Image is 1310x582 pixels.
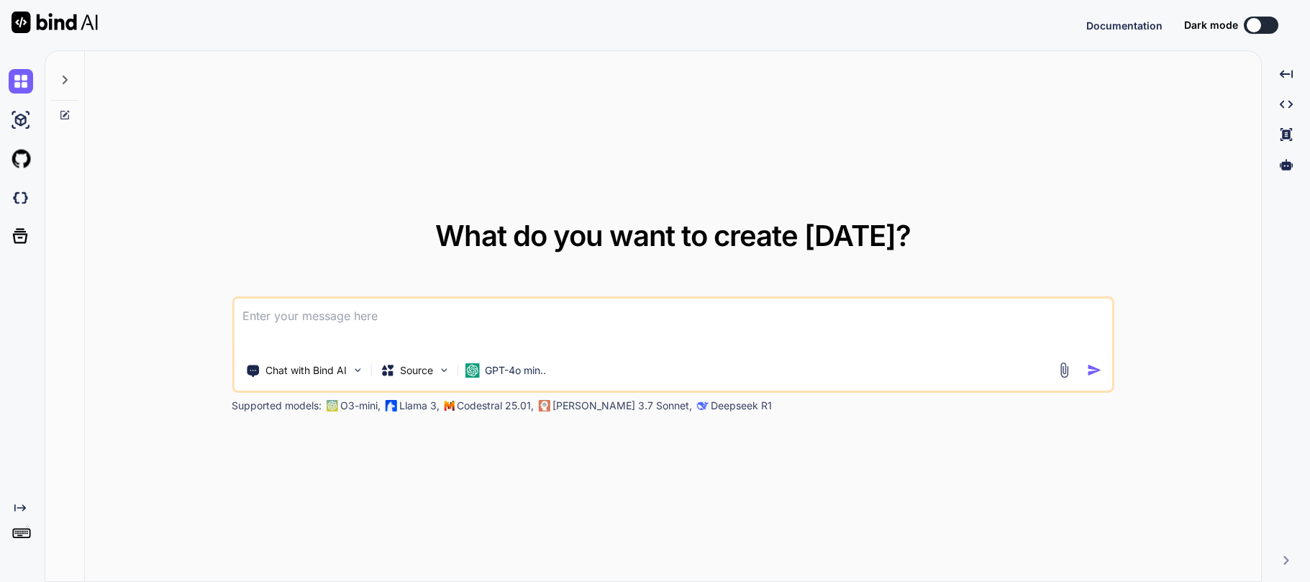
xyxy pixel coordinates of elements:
[12,12,98,33] img: Bind AI
[435,218,911,253] span: What do you want to create [DATE]?
[400,363,433,378] p: Source
[1087,363,1102,378] img: icon
[457,399,534,413] p: Codestral 25.01,
[326,400,337,412] img: GPT-4
[399,399,440,413] p: Llama 3,
[465,363,479,378] img: GPT-4o mini
[485,363,546,378] p: GPT-4o min..
[351,364,363,376] img: Pick Tools
[1086,18,1163,33] button: Documentation
[711,399,772,413] p: Deepseek R1
[437,364,450,376] img: Pick Models
[9,186,33,210] img: darkCloudIdeIcon
[1056,362,1073,378] img: attachment
[385,400,396,412] img: Llama2
[538,400,550,412] img: claude
[552,399,692,413] p: [PERSON_NAME] 3.7 Sonnet,
[1086,19,1163,32] span: Documentation
[265,363,347,378] p: Chat with Bind AI
[9,69,33,94] img: chat
[444,401,454,411] img: Mistral-AI
[9,108,33,132] img: ai-studio
[696,400,708,412] img: claude
[9,147,33,171] img: githubLight
[340,399,381,413] p: O3-mini,
[232,399,322,413] p: Supported models:
[1184,18,1238,32] span: Dark mode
